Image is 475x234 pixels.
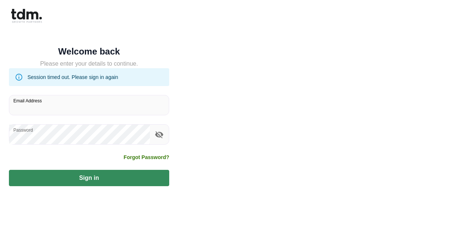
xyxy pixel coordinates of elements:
label: Email Address [13,98,42,104]
h5: Please enter your details to continue. [9,59,169,68]
button: Sign in [9,170,169,186]
button: toggle password visibility [153,128,166,141]
div: Session timed out. Please sign in again [27,70,118,84]
label: Password [13,127,33,133]
a: Forgot Password? [124,154,169,161]
h5: Welcome back [9,48,169,55]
